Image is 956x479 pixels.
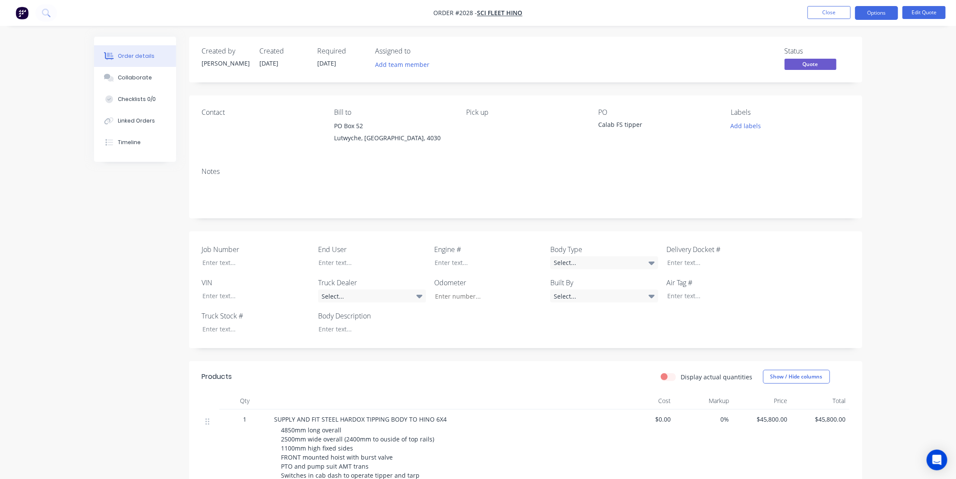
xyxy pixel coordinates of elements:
div: PO Box 52Lutwyche, [GEOGRAPHIC_DATA], 4030 [334,120,452,148]
span: [DATE] [260,59,279,67]
button: Edit Quote [902,6,946,19]
div: Contact [202,108,320,117]
button: Linked Orders [94,110,176,132]
div: PO Box 52 [334,120,452,132]
div: Checklists 0/0 [118,95,156,103]
button: Order details [94,45,176,67]
div: Total [791,392,849,410]
div: Calab FS tipper [599,120,707,132]
div: Price [733,392,791,410]
label: End User [318,244,426,255]
button: Options [855,6,898,20]
span: 0% [678,415,729,424]
label: Truck Dealer [318,277,426,288]
label: Odometer [434,277,542,288]
span: Quote [785,59,836,69]
label: Engine # [434,244,542,255]
span: Order #2028 - [434,9,477,17]
div: Order details [118,52,155,60]
div: Timeline [118,139,141,146]
div: Select... [318,290,426,303]
div: Select... [550,290,658,303]
button: Quote [785,59,836,72]
label: Delivery Docket # [666,244,774,255]
div: [PERSON_NAME] [202,59,249,68]
label: Body Type [550,244,658,255]
button: Add labels [726,120,766,132]
div: Assigned to [375,47,462,55]
div: Created [260,47,307,55]
div: Pick up [466,108,584,117]
span: $45,800.00 [795,415,846,424]
button: Collaborate [94,67,176,88]
div: Collaborate [118,74,152,82]
div: Required [318,47,365,55]
div: Products [202,372,232,382]
span: $0.00 [620,415,671,424]
div: Created by [202,47,249,55]
label: VIN [202,277,310,288]
div: Select... [550,256,658,269]
div: Labels [731,108,849,117]
a: Sci Fleet Hino [477,9,523,17]
label: Truck Stock # [202,311,310,321]
div: Status [785,47,849,55]
label: Job Number [202,244,310,255]
span: SUPPLY AND FIT STEEL HARDOX TIPPING BODY TO HINO 6X4 [274,415,447,423]
input: Enter number... [428,290,542,303]
div: Markup [675,392,733,410]
div: Notes [202,167,849,176]
button: Close [808,6,851,19]
label: Body Description [318,311,426,321]
div: Qty [219,392,271,410]
label: Built By [550,277,658,288]
button: Checklists 0/0 [94,88,176,110]
img: Factory [16,6,28,19]
label: Air Tag # [666,277,774,288]
button: Show / Hide columns [763,370,830,384]
div: Lutwyche, [GEOGRAPHIC_DATA], 4030 [334,132,452,144]
div: Cost [616,392,675,410]
div: Open Intercom Messenger [927,450,947,470]
span: 1 [243,415,247,424]
button: Add team member [370,59,434,70]
div: Bill to [334,108,452,117]
div: Linked Orders [118,117,155,125]
span: $45,800.00 [736,415,788,424]
button: Timeline [94,132,176,153]
span: [DATE] [318,59,337,67]
button: Add team member [375,59,434,70]
div: PO [599,108,717,117]
label: Display actual quantities [681,372,753,381]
